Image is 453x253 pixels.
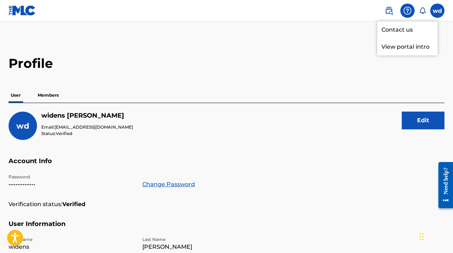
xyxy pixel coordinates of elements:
[400,4,415,18] div: Help
[420,226,424,247] div: Drag
[9,157,444,174] h5: Account Info
[402,112,444,129] button: Edit
[9,220,444,237] h5: User Information
[9,174,134,180] p: Password
[382,4,396,18] a: Public Search
[9,236,134,243] p: First Name
[41,124,133,130] p: Email:
[142,236,268,243] p: Last Name
[9,88,23,103] p: User
[41,130,133,137] p: Status:
[385,6,393,15] img: search
[433,156,453,214] iframe: Resource Center
[430,4,444,18] div: User Menu
[417,219,453,253] iframe: Chat Widget
[377,38,438,55] p: View portal intro
[36,88,61,103] p: Members
[419,7,426,14] div: Notifications
[16,121,29,131] span: wd
[62,200,85,209] strong: Verified
[377,21,438,38] a: Contact us
[9,243,134,251] p: widens
[9,55,444,71] h2: Profile
[142,180,195,189] a: Change Password
[9,180,134,189] p: •••••••••••••••
[54,124,133,130] span: [EMAIL_ADDRESS][DOMAIN_NAME]
[9,200,62,209] p: Verification status:
[56,131,72,136] span: Verified
[41,112,133,120] h5: widens dorsainville
[142,243,268,251] p: [PERSON_NAME]
[403,6,412,15] img: help
[9,5,36,16] img: MLC Logo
